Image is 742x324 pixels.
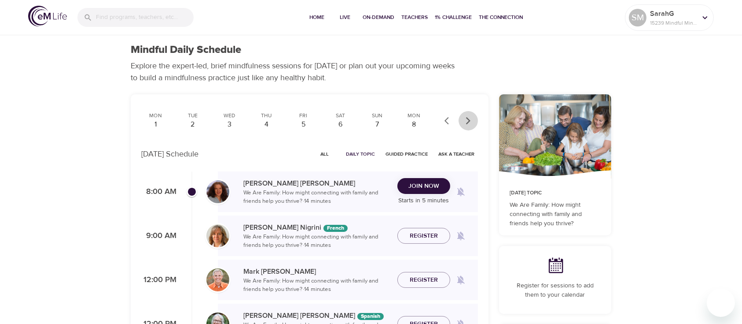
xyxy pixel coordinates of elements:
img: Cindy2%20031422%20blue%20filter%20hi-res.jpg [206,180,229,203]
span: Live [334,13,356,22]
p: 15239 Mindful Minutes [650,19,697,27]
span: Remind me when a class goes live every Monday at 9:00 AM [450,225,471,246]
span: Register [410,231,438,242]
p: 8:00 AM [141,186,176,198]
div: 1 [145,119,167,130]
span: Guided Practice [386,150,428,158]
p: 9:00 AM [141,230,176,242]
span: The Connection [479,13,523,22]
span: All [314,150,335,158]
img: logo [28,6,67,26]
div: 4 [256,119,278,130]
img: Mark_Pirtle-min.jpg [206,268,229,291]
input: Find programs, teachers, etc... [96,8,194,27]
div: 8 [403,119,425,130]
button: Register [397,228,450,244]
p: [DATE] Topic [510,189,601,197]
p: We Are Family: How might connecting with family and friends help you thrive? · 14 minutes [243,233,390,250]
span: Join Now [408,181,439,192]
p: We Are Family: How might connecting with family and friends help you thrive? [510,201,601,228]
button: All [311,147,339,161]
button: Guided Practice [382,147,431,161]
iframe: Button to launch messaging window [707,289,735,317]
span: On-Demand [363,13,394,22]
img: MelissaNigiri.jpg [206,224,229,247]
div: Thu [256,112,278,119]
div: Mon [403,112,425,119]
span: Home [306,13,327,22]
button: Register [397,272,450,288]
div: Wed [219,112,241,119]
span: Daily Topic [346,150,375,158]
p: Starts in 5 minutes [397,196,450,205]
div: Mon [145,112,167,119]
h1: Mindful Daily Schedule [131,44,241,56]
p: Explore the expert-led, brief mindfulness sessions for [DATE] or plan out your upcoming weeks to ... [131,60,461,84]
div: 7 [366,119,388,130]
p: [PERSON_NAME] [PERSON_NAME] [243,310,390,321]
span: Remind me when a class goes live every Monday at 12:00 PM [450,269,471,290]
p: [PERSON_NAME] [PERSON_NAME] [243,178,390,189]
p: Register for sessions to add them to your calendar [510,281,601,300]
p: We Are Family: How might connecting with family and friends help you thrive? · 14 minutes [243,189,390,206]
div: Fri [293,112,315,119]
p: 12:00 PM [141,274,176,286]
div: Tue [182,112,204,119]
button: Ask a Teacher [435,147,478,161]
p: SarahG [650,8,697,19]
span: Register [410,275,438,286]
span: Ask a Teacher [438,150,474,158]
div: 6 [329,119,351,130]
div: 5 [293,119,315,130]
div: The episodes in this programs will be in Spanish [357,313,384,320]
p: [DATE] Schedule [141,148,198,160]
div: SM [629,9,646,26]
span: Teachers [401,13,428,22]
div: The episodes in this programs will be in French [323,225,348,232]
p: We Are Family: How might connecting with family and friends help you thrive? · 14 minutes [243,277,390,294]
div: Sat [329,112,351,119]
button: Join Now [397,178,450,194]
span: 1% Challenge [435,13,472,22]
p: [PERSON_NAME] Nigrini [243,222,390,233]
div: 3 [219,119,241,130]
div: 2 [182,119,204,130]
button: Daily Topic [342,147,378,161]
span: Remind me when a class goes live every Monday at 8:00 AM [450,181,471,202]
p: Mark [PERSON_NAME] [243,266,390,277]
div: Sun [366,112,388,119]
